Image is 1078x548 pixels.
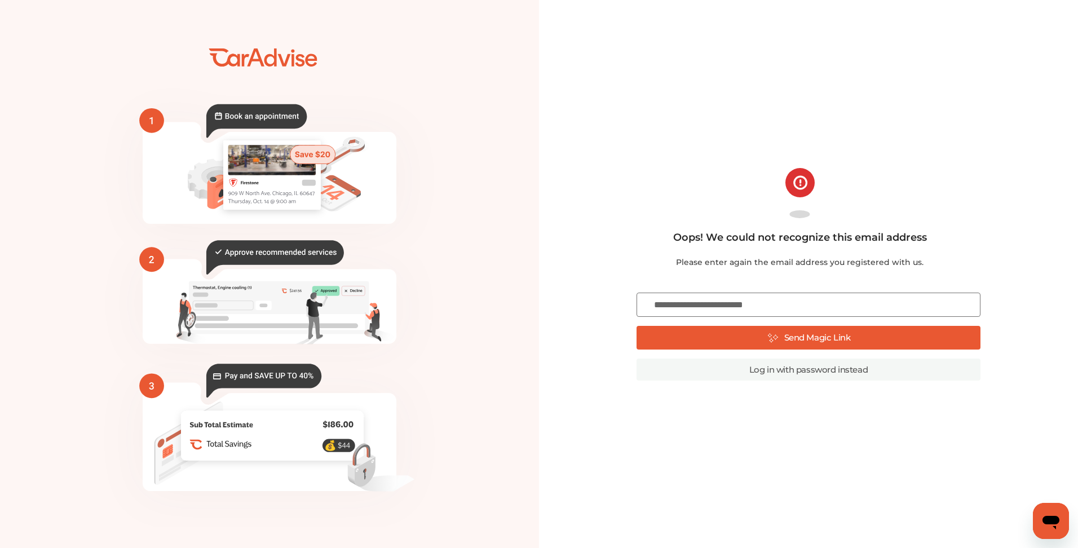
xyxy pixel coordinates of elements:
text: 💰 [324,440,337,452]
img: magic-link-warning.c400e571.svg [785,168,815,218]
iframe: Button to launch messaging window [1033,503,1069,539]
button: Send Magic Link [637,326,981,350]
div: Oops! We could not recognize this email address [673,232,927,243]
div: Please enter again the email address you registered with us. [637,257,964,268]
a: Log in with password instead [637,359,981,381]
